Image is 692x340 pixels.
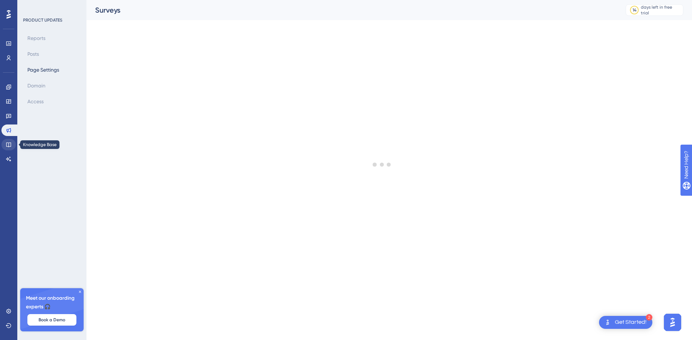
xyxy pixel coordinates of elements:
div: days left in free trial [641,4,681,16]
span: Meet our onboarding experts 🎧 [26,294,78,311]
div: 2 [646,314,652,321]
div: PRODUCT UPDATES [23,17,62,23]
button: Domain [23,79,50,92]
img: launcher-image-alternative-text [603,318,612,327]
button: Page Settings [23,63,63,76]
div: Surveys [95,5,608,15]
div: 14 [633,7,636,13]
iframe: UserGuiding AI Assistant Launcher [662,312,683,333]
button: Book a Demo [27,314,76,326]
button: Access [23,95,48,108]
span: Book a Demo [39,317,65,323]
div: Get Started! [615,318,647,326]
button: Posts [23,47,43,60]
div: Open Get Started! checklist, remaining modules: 2 [599,316,652,329]
span: Need Help? [17,2,45,10]
button: Reports [23,32,50,45]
